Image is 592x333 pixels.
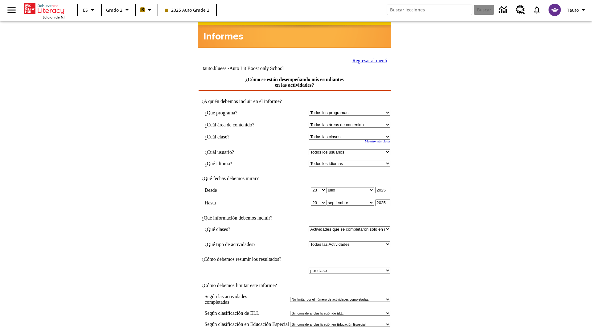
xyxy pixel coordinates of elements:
a: ¿Cómo se están desempeñando mis estudiantes en las actividades? [245,77,344,88]
span: Edición de NJ [43,15,64,19]
a: Regresar al menú [352,58,387,63]
a: Notificaciones [529,2,545,18]
input: Buscar campo [387,5,472,15]
a: Centro de información [495,2,512,18]
img: avatar image [549,4,561,16]
span: Grado 2 [106,7,122,13]
button: Abrir el menú lateral [2,1,21,19]
a: Centro de recursos, Se abrirá en una pestaña nueva. [512,2,529,18]
td: Hasta [205,199,274,206]
td: ¿Cómo debemos limitar este informe? [199,283,391,288]
a: Muestre más clases [365,140,390,143]
img: header [198,22,391,48]
td: ¿Cuál clase? [205,134,274,140]
span: 2025 Auto Grade 2 [165,7,209,13]
td: Según clasificación en Educación Especial [205,322,289,327]
td: ¿Qué programa? [205,110,274,116]
td: Desde [205,187,274,193]
td: tauto.bluees - [203,66,316,71]
button: Perfil/Configuración [565,4,590,15]
div: Portada [24,2,64,19]
td: ¿Cómo debemos resumir los resultados? [199,257,391,262]
span: Tauto [567,7,579,13]
nobr: ¿Cuál área de contenido? [205,122,254,127]
td: ¿Qué tipo de actividades? [205,241,274,247]
td: ¿Qué información debemos incluir? [199,215,391,221]
button: Boost El color de la clase es anaranjado claro. Cambiar el color de la clase. [138,4,156,15]
td: ¿Qué clases? [205,226,274,232]
span: B [141,6,144,14]
td: ¿Qué fechas debemos mirar? [199,176,391,181]
td: Según las actividades completadas [205,294,289,305]
td: Según clasificación de ELL [205,310,289,316]
button: Grado: Grado 2, Elige un grado [104,4,133,15]
td: ¿A quién debemos incluir en el informe? [199,99,391,104]
td: ¿Cuál usuario? [205,149,274,155]
button: Escoja un nuevo avatar [545,2,565,18]
td: ¿Qué idioma? [205,161,274,166]
span: ES [83,7,88,13]
button: Lenguaje: ES, Selecciona un idioma [80,4,99,15]
nobr: Auto Lit Boost only School [229,66,284,71]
